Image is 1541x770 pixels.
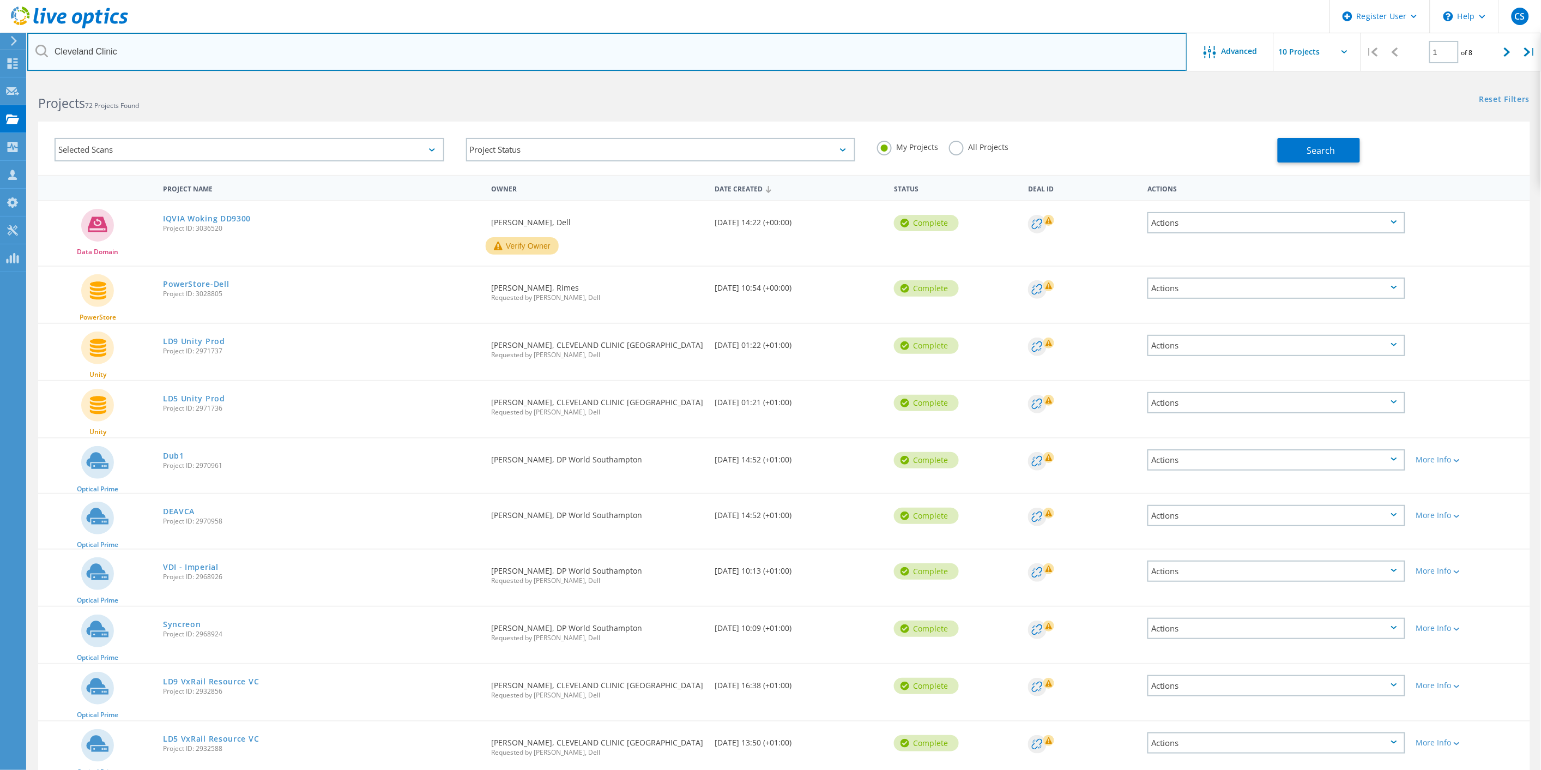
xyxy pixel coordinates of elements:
[894,621,959,637] div: Complete
[894,678,959,694] div: Complete
[491,749,704,756] span: Requested by [PERSON_NAME], Dell
[949,141,1008,151] label: All Projects
[486,267,710,312] div: [PERSON_NAME], Rimes
[163,405,480,412] span: Project ID: 2971736
[491,635,704,641] span: Requested by [PERSON_NAME], Dell
[491,577,704,584] span: Requested by [PERSON_NAME], Dell
[163,395,225,402] a: LD5 Unity Prod
[1479,95,1530,105] a: Reset Filters
[163,678,259,685] a: LD9 VxRail Resource VC
[1147,675,1405,696] div: Actions
[491,352,704,358] span: Requested by [PERSON_NAME], Dell
[163,518,480,525] span: Project ID: 2970958
[163,631,480,637] span: Project ID: 2968924
[1519,33,1541,71] div: |
[710,438,889,474] div: [DATE] 14:52 (+01:00)
[77,249,118,255] span: Data Domain
[1461,48,1473,57] span: of 8
[163,215,251,222] a: IQVIA Woking DD9300
[163,462,480,469] span: Project ID: 2970961
[894,735,959,751] div: Complete
[1147,505,1405,526] div: Actions
[486,237,559,255] button: Verify Owner
[486,438,710,474] div: [PERSON_NAME], DP World Southampton
[158,178,486,198] div: Project Name
[77,542,118,548] span: Optical Prime
[486,607,710,652] div: [PERSON_NAME], DP World Southampton
[1416,512,1525,519] div: More Info
[710,607,889,643] div: [DATE] 10:09 (+01:00)
[894,338,959,354] div: Complete
[894,563,959,580] div: Complete
[486,178,710,198] div: Owner
[1443,11,1453,21] svg: \n
[38,94,85,112] b: Projects
[1147,392,1405,413] div: Actions
[163,688,480,695] span: Project ID: 2932856
[163,225,480,232] span: Project ID: 3036520
[710,494,889,530] div: [DATE] 14:52 (+01:00)
[89,429,106,435] span: Unity
[466,138,856,161] div: Project Status
[89,371,106,378] span: Unity
[163,621,201,628] a: Syncreon
[1416,456,1525,464] div: More Info
[163,563,219,571] a: VDI - Imperial
[889,178,1023,198] div: Status
[1222,47,1258,55] span: Advanced
[163,291,480,297] span: Project ID: 3028805
[894,452,959,468] div: Complete
[486,494,710,530] div: [PERSON_NAME], DP World Southampton
[163,735,259,743] a: LD5 VxRail Resource VC
[894,280,959,297] div: Complete
[163,745,480,752] span: Project ID: 2932588
[491,294,704,301] span: Requested by [PERSON_NAME], Dell
[1416,624,1525,632] div: More Info
[1416,739,1525,747] div: More Info
[710,178,889,198] div: Date Created
[1515,12,1525,21] span: CS
[486,664,710,709] div: [PERSON_NAME], CLEVELAND CLINIC [GEOGRAPHIC_DATA]
[1278,138,1360,163] button: Search
[77,654,118,661] span: Optical Prime
[85,101,139,110] span: 72 Projects Found
[877,141,938,151] label: My Projects
[77,486,118,492] span: Optical Prime
[486,201,710,237] div: [PERSON_NAME], Dell
[486,721,710,767] div: [PERSON_NAME], CLEVELAND CLINIC [GEOGRAPHIC_DATA]
[894,508,959,524] div: Complete
[77,712,118,718] span: Optical Prime
[1147,335,1405,356] div: Actions
[710,267,889,303] div: [DATE] 10:54 (+00:00)
[894,215,959,231] div: Complete
[1023,178,1142,198] div: Deal Id
[163,452,184,460] a: Dub1
[1147,278,1405,299] div: Actions
[55,138,444,161] div: Selected Scans
[486,324,710,369] div: [PERSON_NAME], CLEVELAND CLINIC [GEOGRAPHIC_DATA]
[1142,178,1411,198] div: Actions
[491,409,704,416] span: Requested by [PERSON_NAME], Dell
[710,381,889,417] div: [DATE] 01:21 (+01:00)
[163,338,225,345] a: LD9 Unity Prod
[1361,33,1383,71] div: |
[710,324,889,360] div: [DATE] 01:22 (+01:00)
[486,550,710,595] div: [PERSON_NAME], DP World Southampton
[163,280,229,288] a: PowerStore-Dell
[11,23,128,31] a: Live Optics Dashboard
[27,33,1187,71] input: Search projects by name, owner, ID, company, etc
[1307,145,1335,157] span: Search
[163,574,480,580] span: Project ID: 2968926
[77,597,118,604] span: Optical Prime
[710,664,889,700] div: [DATE] 16:38 (+01:00)
[80,314,116,321] span: PowerStore
[163,508,195,515] a: DEAVCA
[491,692,704,699] span: Requested by [PERSON_NAME], Dell
[1147,732,1405,754] div: Actions
[163,348,480,354] span: Project ID: 2971737
[1416,682,1525,689] div: More Info
[1147,618,1405,639] div: Actions
[710,550,889,586] div: [DATE] 10:13 (+01:00)
[1416,567,1525,575] div: More Info
[710,201,889,237] div: [DATE] 14:22 (+00:00)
